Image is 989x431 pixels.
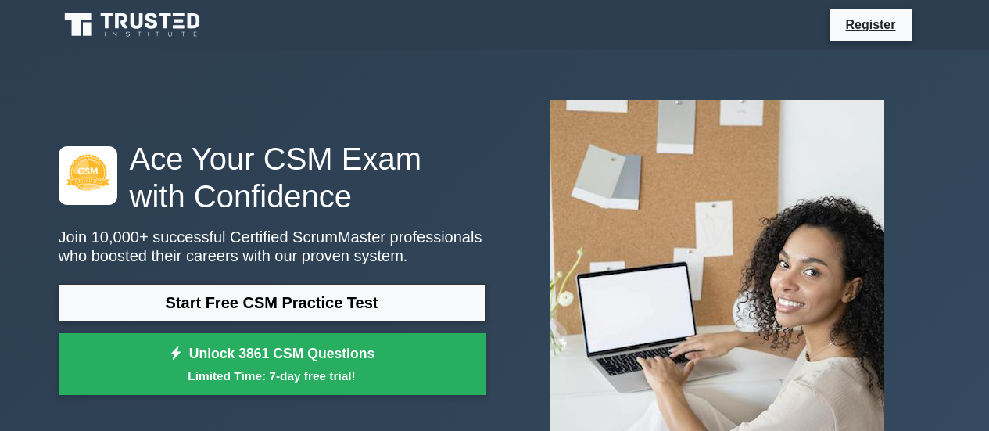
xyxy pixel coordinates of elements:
[59,284,486,321] a: Start Free CSM Practice Test
[59,228,486,265] p: Join 10,000+ successful Certified ScrumMaster professionals who boosted their careers with our pr...
[78,367,466,385] small: Limited Time: 7-day free trial!
[59,333,486,396] a: Unlock 3861 CSM QuestionsLimited Time: 7-day free trial!
[59,140,486,215] h1: Ace Your CSM Exam with Confidence
[836,15,905,34] a: Register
